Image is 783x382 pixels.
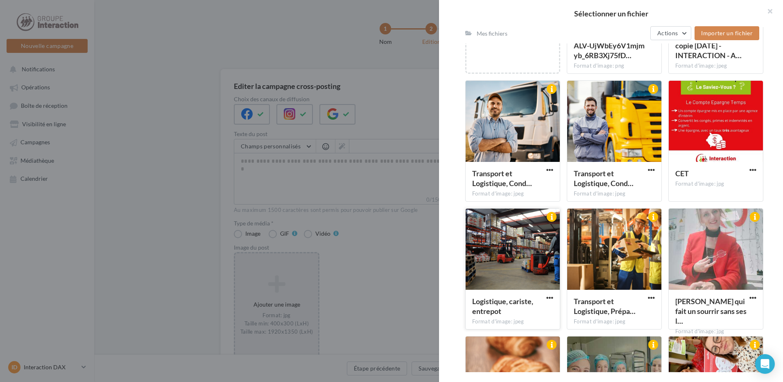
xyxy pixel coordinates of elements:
div: Format d'image: jpeg [675,62,756,70]
span: CET [675,169,689,178]
div: Format d'image: jpeg [472,190,553,198]
div: Format d'image: jpg [675,328,756,335]
button: Actions [650,26,691,40]
div: Format d'image: jpeg [472,318,553,325]
span: Logistique, cariste, entrepot [472,297,533,316]
span: Actions [657,30,678,36]
span: Transport et Logistique, Préparateur de commandes, Gestion des stocks [574,297,636,316]
span: Importer un fichier [701,30,753,36]
span: Catherine qui fait un sourrir sans ses lunettes [675,297,747,325]
h2: Sélectionner un fichier [452,10,770,17]
span: Transport et Logistique, Conducteur PL (2) [574,169,634,188]
div: Format d'image: png [574,62,655,70]
button: Importer un fichier [695,26,759,40]
span: Transport et Logistique, Conducteur PL [472,169,532,188]
div: Format d'image: jpeg [574,190,655,198]
div: Format d'image: jpeg [574,318,655,325]
div: Open Intercom Messenger [755,354,775,374]
div: Format d'image: jpg [675,180,756,188]
div: Mes fichiers [477,30,507,38]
